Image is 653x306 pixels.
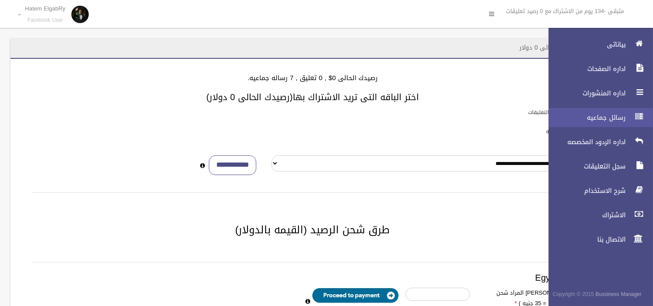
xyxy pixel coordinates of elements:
a: الاتصال بنا [541,230,653,249]
strong: Bussiness Manager [596,289,642,299]
span: رسائل جماعيه [541,113,628,122]
span: اداره الردود المخصصه [541,138,628,146]
a: اداره الصفحات [541,59,653,78]
h3: Egypt payment [31,273,594,282]
label: باقات الرد الالى على التعليقات [528,108,597,117]
span: سجل التعليقات [541,162,628,171]
a: شرح الاستخدام [541,181,653,200]
span: الاتصال بنا [541,235,628,244]
header: الاشتراك - رصيدك الحالى 0 دولار [509,39,615,56]
span: بياناتى [541,40,628,49]
h2: طرق شحن الرصيد (القيمه بالدولار) [21,224,604,235]
small: Facebook User [25,17,66,24]
a: رسائل جماعيه [541,108,653,127]
p: Hatem ElgabRy [25,5,66,12]
a: اداره المنشورات [541,84,653,103]
span: اداره الصفحات [541,64,628,73]
label: باقات الرسائل الجماعيه [546,127,597,136]
span: Copyright © 2015 [553,289,594,299]
h3: اختر الباقه التى تريد الاشتراك بها(رصيدك الحالى 0 دولار) [21,92,604,102]
a: اداره الردود المخصصه [541,132,653,151]
a: سجل التعليقات [541,157,653,176]
span: الاشتراك [541,211,628,219]
a: الاشتراك [541,205,653,225]
span: شرح الاستخدام [541,186,628,195]
h4: رصيدك الحالى 0$ , 0 تعليق , 7 رساله جماعيه. [21,74,604,82]
a: بياناتى [541,35,653,54]
span: اداره المنشورات [541,89,628,98]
